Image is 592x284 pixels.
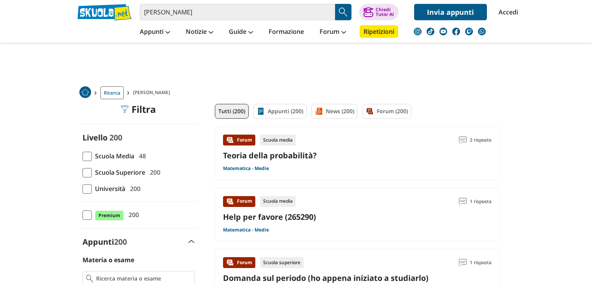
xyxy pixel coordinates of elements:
[260,135,296,146] div: Scuola media
[360,25,398,38] a: Ripetizioni
[215,104,249,119] a: Tutti (200)
[121,105,128,113] img: Filtra filtri mobile
[147,167,160,177] span: 200
[427,28,434,35] img: tiktok
[260,257,304,268] div: Scuola superiore
[470,135,492,146] span: 2 risposte
[335,4,351,20] button: Search Button
[452,28,460,35] img: facebook
[226,259,234,266] img: Forum contenuto
[311,104,358,119] a: News (200)
[414,4,487,20] a: Invia appunti
[92,184,125,194] span: Università
[79,86,91,98] img: Home
[79,86,91,99] a: Home
[109,132,122,143] span: 200
[366,107,374,115] img: Forum filtro contenuto
[439,28,447,35] img: youtube
[125,210,139,220] span: 200
[184,25,215,39] a: Notizie
[499,4,515,20] a: Accedi
[459,259,467,266] img: Commenti lettura
[362,104,411,119] a: Forum (200)
[138,25,172,39] a: Appunti
[92,151,134,161] span: Scuola Media
[223,257,255,268] div: Forum
[223,135,255,146] div: Forum
[459,136,467,144] img: Commenti lettura
[226,136,234,144] img: Forum contenuto
[465,28,473,35] img: twitch
[459,198,467,205] img: Commenti lettura
[223,212,316,222] a: Help per favore (265290)
[96,275,191,282] input: Ricerca materia o esame
[359,4,399,20] button: ChiediTutor AI
[257,107,265,115] img: Appunti filtro contenuto
[478,28,486,35] img: WhatsApp
[83,256,134,264] label: Materia o esame
[253,104,307,119] a: Appunti (200)
[414,28,422,35] img: instagram
[136,151,146,161] span: 48
[260,196,296,207] div: Scuola media
[470,257,492,268] span: 1 risposta
[83,237,127,247] label: Appunti
[114,237,127,247] span: 200
[188,240,195,243] img: Apri e chiudi sezione
[133,86,173,99] span: [PERSON_NAME]
[226,198,234,205] img: Forum contenuto
[127,184,141,194] span: 200
[267,25,306,39] a: Formazione
[470,196,492,207] span: 1 risposta
[315,107,323,115] img: News filtro contenuto
[223,165,269,172] a: Matematica - Medie
[223,227,269,233] a: Matematica - Medie
[227,25,255,39] a: Guide
[223,273,429,283] a: Domanda sul periodo (ho appena iniziato a studiarlo)
[92,167,145,177] span: Scuola Superiore
[318,25,348,39] a: Forum
[121,104,156,115] div: Filtra
[140,4,335,20] input: Cerca appunti, riassunti o versioni
[376,7,394,17] div: Chiedi Tutor AI
[86,275,93,282] img: Ricerca materia o esame
[337,6,349,18] img: Cerca appunti, riassunti o versioni
[83,132,107,143] label: Livello
[95,210,124,221] span: Premium
[223,196,255,207] div: Forum
[223,150,317,161] a: Teoria della probabilità?
[100,86,124,99] a: Ricerca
